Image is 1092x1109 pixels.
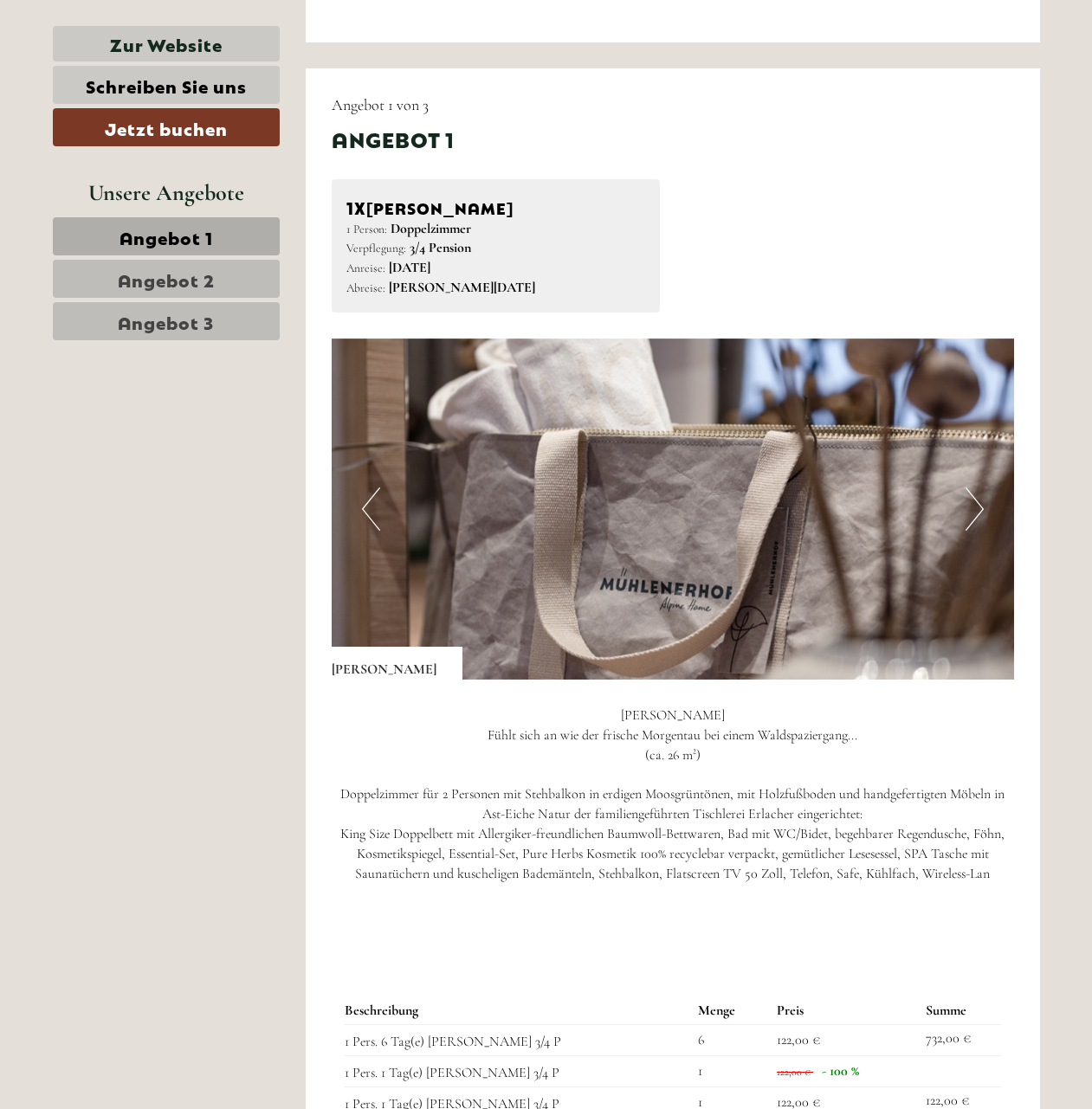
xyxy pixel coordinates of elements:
[310,13,372,42] div: [DATE]
[362,487,380,531] button: Previous
[53,66,280,104] a: Schreiben Sie uns
[345,1025,691,1056] td: 1 Pers. 6 Tag(e) [PERSON_NAME] 3/4 P
[332,647,462,680] div: [PERSON_NAME]
[919,997,1001,1024] th: Summe
[691,997,770,1024] th: Menge
[410,239,471,256] b: 3/4 Pension
[53,177,280,209] div: Unsere Angebote
[561,448,682,487] button: Senden
[118,267,215,291] span: Angebot 2
[332,124,455,153] div: Angebot 1
[332,706,1014,923] p: [PERSON_NAME] Fühlt sich an wie der frische Morgentau bei einem Waldspaziergang... (ca. 26 m²) Do...
[822,1062,859,1080] span: - 100 %
[53,108,280,146] a: Jetzt buchen
[346,194,645,219] div: [PERSON_NAME]
[118,309,214,333] span: Angebot 3
[391,220,471,237] b: Doppelzimmer
[777,1031,820,1048] span: 122,00 €
[332,95,429,114] span: Angebot 1 von 3
[120,224,213,248] span: Angebot 1
[346,261,385,275] small: Anreise:
[26,50,246,64] div: [GEOGRAPHIC_DATA]
[691,1025,770,1056] td: 6
[919,1025,1001,1056] td: 732,00 €
[345,1055,691,1086] td: 1 Pers. 1 Tag(e) [PERSON_NAME] 3/4 P
[13,47,255,100] div: Guten Tag, wie können wir Ihnen helfen?
[53,26,280,61] a: Zur Website
[346,241,406,255] small: Verpflegung:
[346,280,385,295] small: Abreise:
[389,279,535,296] b: [PERSON_NAME][DATE]
[345,997,691,1024] th: Beschreibung
[346,222,387,236] small: 1 Person:
[777,1066,811,1078] span: 122,00 €
[332,339,1014,680] img: image
[346,194,366,218] b: 1x
[770,997,919,1024] th: Preis
[26,84,246,96] small: 14:07
[389,259,430,276] b: [DATE]
[691,1055,770,1086] td: 1
[966,487,984,531] button: Next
